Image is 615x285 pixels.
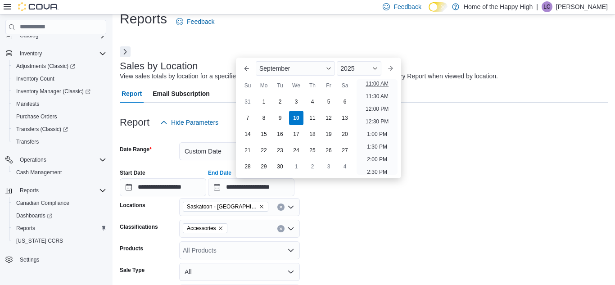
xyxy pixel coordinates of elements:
[20,32,38,39] span: Catalog
[2,29,110,42] button: Catalog
[9,166,110,179] button: Cash Management
[429,2,448,12] input: Dark Mode
[16,154,106,165] span: Operations
[542,1,552,12] div: Lilly Colborn
[273,127,287,141] div: day-16
[240,143,255,158] div: day-21
[13,124,106,135] span: Transfers (Classic)
[16,253,106,265] span: Settings
[259,204,264,209] button: Remove Saskatoon - Stonebridge - Prairie Records from selection in this group
[9,85,110,98] a: Inventory Manager (Classic)
[289,111,303,125] div: day-10
[289,127,303,141] div: day-17
[16,113,57,120] span: Purchase Orders
[257,127,271,141] div: day-15
[18,2,59,11] img: Cova
[120,169,145,176] label: Start Date
[257,78,271,93] div: Mo
[9,235,110,247] button: [US_STATE] CCRS
[13,235,106,246] span: Washington CCRS
[13,223,106,234] span: Reports
[172,13,218,31] a: Feedback
[16,48,45,59] button: Inventory
[13,73,106,84] span: Inventory Count
[289,143,303,158] div: day-24
[305,143,320,158] div: day-25
[13,86,106,97] span: Inventory Manager (Classic)
[9,98,110,110] button: Manifests
[240,78,255,93] div: Su
[273,78,287,93] div: Tu
[363,154,391,165] li: 2:00 PM
[383,61,398,76] button: Next month
[16,212,52,219] span: Dashboards
[20,156,46,163] span: Operations
[338,95,352,109] div: day-6
[305,111,320,125] div: day-11
[2,154,110,166] button: Operations
[273,95,287,109] div: day-2
[305,159,320,174] div: day-2
[120,72,498,81] div: View sales totals by location for a specified date range. This report is equivalent to the Sales ...
[357,79,398,175] ul: Time
[13,223,39,234] a: Reports
[183,202,268,212] span: Saskatoon - Stonebridge - Prairie Records
[120,117,149,128] h3: Report
[362,116,392,127] li: 12:30 PM
[16,185,106,196] span: Reports
[543,1,550,12] span: LC
[273,159,287,174] div: day-30
[13,136,42,147] a: Transfers
[305,95,320,109] div: day-4
[340,65,354,72] span: 2025
[16,138,39,145] span: Transfers
[2,253,110,266] button: Settings
[122,85,142,103] span: Report
[338,143,352,158] div: day-27
[13,235,67,246] a: [US_STATE] CCRS
[13,111,106,122] span: Purchase Orders
[556,1,608,12] p: [PERSON_NAME]
[16,126,68,133] span: Transfers (Classic)
[16,199,69,207] span: Canadian Compliance
[183,223,227,233] span: Accessories
[13,198,106,208] span: Canadian Compliance
[187,224,216,233] span: Accessories
[13,167,65,178] a: Cash Management
[187,17,214,26] span: Feedback
[16,75,54,82] span: Inventory Count
[13,111,61,122] a: Purchase Orders
[16,154,50,165] button: Operations
[257,159,271,174] div: day-29
[120,178,206,196] input: Press the down key to open a popover containing a calendar.
[393,2,421,11] span: Feedback
[16,100,39,108] span: Manifests
[13,99,43,109] a: Manifests
[9,222,110,235] button: Reports
[9,110,110,123] button: Purchase Orders
[20,50,42,57] span: Inventory
[13,136,106,147] span: Transfers
[171,118,218,127] span: Hide Parameters
[362,78,392,89] li: 11:00 AM
[287,204,294,211] button: Open list of options
[120,202,145,209] label: Locations
[208,178,294,196] input: Press the down key to enter a popover containing a calendar. Press the escape key to close the po...
[289,95,303,109] div: day-3
[13,61,106,72] span: Adjustments (Classic)
[208,169,231,176] label: End Date
[16,88,90,95] span: Inventory Manager (Classic)
[2,184,110,197] button: Reports
[240,94,353,175] div: September, 2025
[536,1,538,12] p: |
[9,136,110,148] button: Transfers
[13,61,79,72] a: Adjustments (Classic)
[9,209,110,222] a: Dashboards
[13,198,73,208] a: Canadian Compliance
[187,202,257,211] span: Saskatoon - [GEOGRAPHIC_DATA] - Prairie Records
[321,78,336,93] div: Fr
[259,65,290,72] span: September
[257,95,271,109] div: day-1
[363,129,391,140] li: 1:00 PM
